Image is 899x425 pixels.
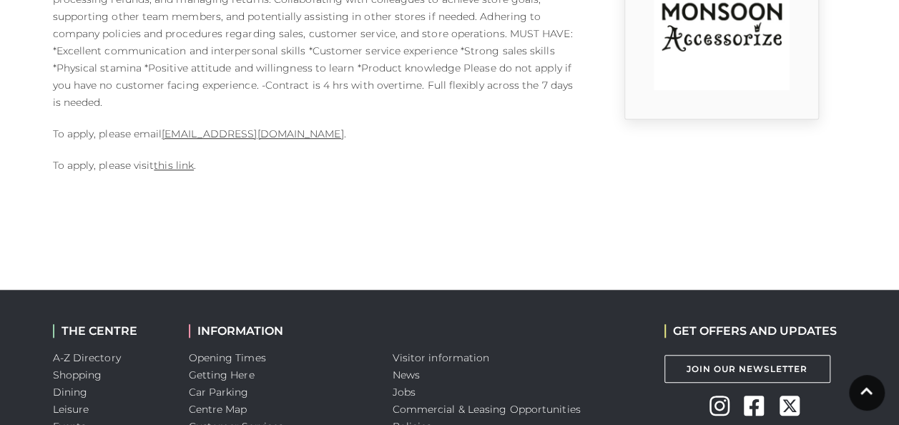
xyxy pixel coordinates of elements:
a: Join Our Newsletter [664,355,830,383]
h2: GET OFFERS AND UPDATES [664,324,837,338]
p: To apply, please visit . [53,157,575,174]
a: this link [154,159,194,172]
h2: INFORMATION [189,324,371,338]
a: Leisure [53,403,89,416]
a: A-Z Directory [53,351,121,364]
a: Centre Map [189,403,247,416]
a: News [393,368,420,381]
h2: THE CENTRE [53,324,167,338]
a: Commercial & Leasing Opportunities [393,403,581,416]
p: To apply, please email . [53,125,575,142]
a: Visitor information [393,351,490,364]
a: Jobs [393,386,416,399]
a: Dining [53,386,88,399]
a: Opening Times [189,351,266,364]
a: [EMAIL_ADDRESS][DOMAIN_NAME] [162,127,343,140]
a: Shopping [53,368,102,381]
a: Getting Here [189,368,255,381]
a: Car Parking [189,386,249,399]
